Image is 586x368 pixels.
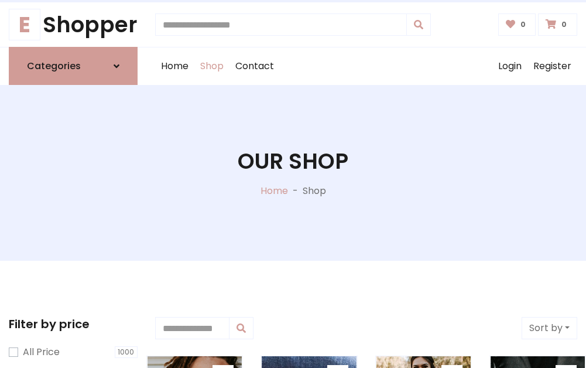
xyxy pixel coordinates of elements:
[518,19,529,30] span: 0
[261,184,288,197] a: Home
[527,47,577,85] a: Register
[498,13,536,36] a: 0
[558,19,570,30] span: 0
[9,9,40,40] span: E
[538,13,577,36] a: 0
[23,345,60,359] label: All Price
[238,148,348,174] h1: Our Shop
[194,47,229,85] a: Shop
[9,47,138,85] a: Categories
[115,346,138,358] span: 1000
[522,317,577,339] button: Sort by
[9,12,138,38] a: EShopper
[9,317,138,331] h5: Filter by price
[492,47,527,85] a: Login
[9,12,138,38] h1: Shopper
[27,60,81,71] h6: Categories
[155,47,194,85] a: Home
[303,184,326,198] p: Shop
[288,184,303,198] p: -
[229,47,280,85] a: Contact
